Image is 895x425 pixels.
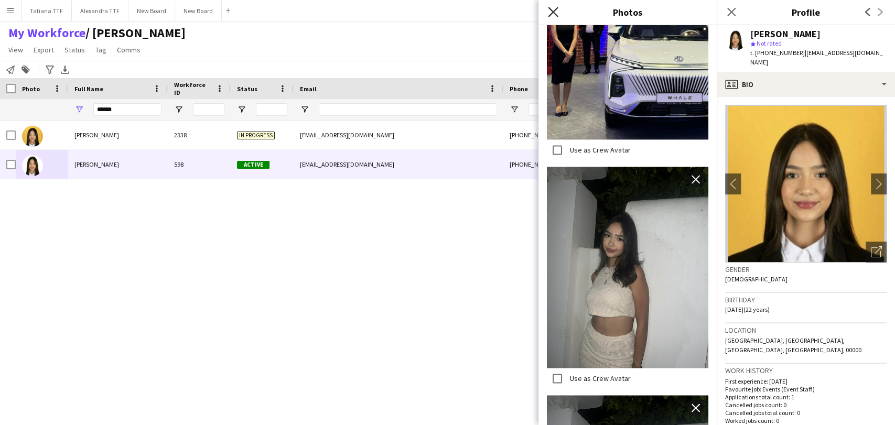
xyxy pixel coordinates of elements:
[757,39,782,47] span: Not rated
[22,126,43,147] img: Nour Layouni
[29,43,58,57] a: Export
[503,150,638,179] div: [PHONE_NUMBER]
[725,336,861,354] span: [GEOGRAPHIC_DATA], [GEOGRAPHIC_DATA], [GEOGRAPHIC_DATA], [GEOGRAPHIC_DATA], 00000
[60,43,89,57] a: Status
[750,49,883,66] span: | [EMAIL_ADDRESS][DOMAIN_NAME]
[503,121,638,149] div: [PHONE_NUMBER]
[44,63,56,76] app-action-btn: Advanced filters
[34,45,54,55] span: Export
[725,417,887,424] p: Worked jobs count: 0
[74,160,119,168] span: [PERSON_NAME]
[725,366,887,375] h3: Work history
[717,72,895,97] div: Bio
[725,306,770,313] span: [DATE] (22 years)
[8,25,85,41] a: My Workforce
[725,105,887,263] img: Crew avatar or photo
[4,43,27,57] a: View
[237,85,257,93] span: Status
[568,145,631,155] label: Use as Crew Avatar
[725,377,887,385] p: First experience: [DATE]
[237,132,275,139] span: In progress
[168,121,231,149] div: 2338
[85,25,186,41] span: TATIANA
[750,49,805,57] span: t. [PHONE_NUMBER]
[174,81,212,96] span: Workforce ID
[725,325,887,335] h3: Location
[750,29,821,39] div: [PERSON_NAME]
[725,409,887,417] p: Cancelled jobs total count: 0
[529,103,631,116] input: Phone Filter Input
[4,63,17,76] app-action-btn: Notify workforce
[300,105,309,114] button: Open Filter Menu
[193,103,224,116] input: Workforce ID Filter Input
[725,265,887,274] h3: Gender
[175,1,222,21] button: New Board
[59,63,71,76] app-action-btn: Export XLSX
[866,242,887,263] div: Open photos pop-in
[128,1,175,21] button: New Board
[93,103,161,116] input: Full Name Filter Input
[538,5,717,19] h3: Photos
[72,1,128,21] button: Alexandra TTF
[319,103,497,116] input: Email Filter Input
[256,103,287,116] input: Status Filter Input
[19,63,32,76] app-action-btn: Add to tag
[174,105,184,114] button: Open Filter Menu
[74,131,119,139] span: [PERSON_NAME]
[725,295,887,304] h3: Birthday
[547,167,708,368] img: Crew photo 764229
[237,161,269,169] span: Active
[510,105,519,114] button: Open Filter Menu
[21,1,72,21] button: Tatiana TTF
[510,85,528,93] span: Phone
[22,155,43,176] img: Nour Layouni
[8,45,23,55] span: View
[725,393,887,401] p: Applications total count: 1
[168,150,231,179] div: 598
[294,121,503,149] div: [EMAIL_ADDRESS][DOMAIN_NAME]
[300,85,317,93] span: Email
[91,43,111,57] a: Tag
[725,275,788,283] span: [DEMOGRAPHIC_DATA]
[117,45,141,55] span: Comms
[568,374,631,383] label: Use as Crew Avatar
[74,85,103,93] span: Full Name
[22,85,40,93] span: Photo
[294,150,503,179] div: [EMAIL_ADDRESS][DOMAIN_NAME]
[113,43,145,57] a: Comms
[95,45,106,55] span: Tag
[717,5,895,19] h3: Profile
[725,385,887,393] p: Favourite job: Events (Event Staff)
[64,45,85,55] span: Status
[237,105,246,114] button: Open Filter Menu
[725,401,887,409] p: Cancelled jobs count: 0
[74,105,84,114] button: Open Filter Menu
